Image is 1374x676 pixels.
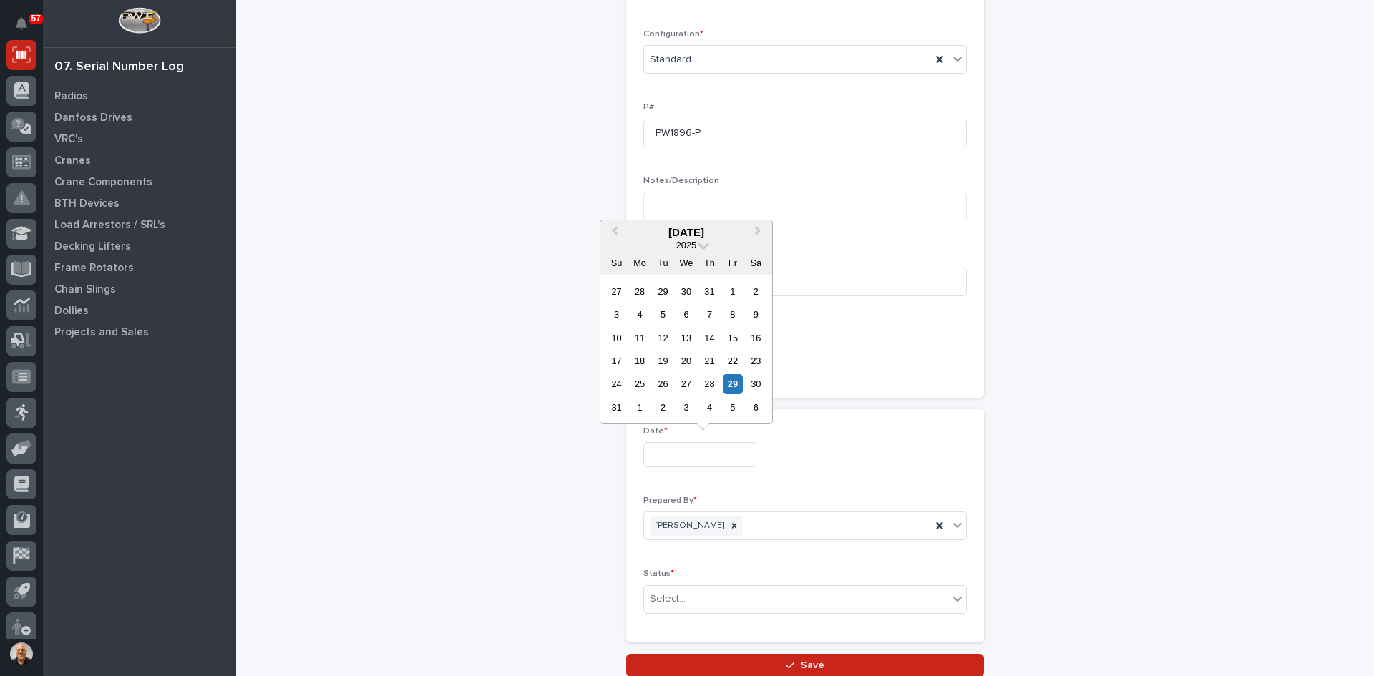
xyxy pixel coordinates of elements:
[643,30,703,39] span: Configuration
[43,278,236,300] a: Chain Slings
[607,305,626,324] div: Choose Sunday, August 3rd, 2025
[630,398,649,417] div: Choose Monday, September 1st, 2025
[653,374,673,393] div: Choose Tuesday, August 26th, 2025
[700,282,719,301] div: Choose Thursday, July 31st, 2025
[676,328,696,348] div: Choose Wednesday, August 13th, 2025
[653,282,673,301] div: Choose Tuesday, July 29th, 2025
[607,398,626,417] div: Choose Sunday, August 31st, 2025
[653,328,673,348] div: Choose Tuesday, August 12th, 2025
[643,569,674,578] span: Status
[746,328,766,348] div: Choose Saturday, August 16th, 2025
[54,133,83,146] p: VRC's
[630,328,649,348] div: Choose Monday, August 11th, 2025
[118,7,160,34] img: Workspace Logo
[43,150,236,171] a: Cranes
[676,282,696,301] div: Choose Wednesday, July 30th, 2025
[723,328,742,348] div: Choose Friday, August 15th, 2025
[746,305,766,324] div: Choose Saturday, August 9th, 2025
[643,496,697,505] span: Prepared By
[723,305,742,324] div: Choose Friday, August 8th, 2025
[700,328,719,348] div: Choose Thursday, August 14th, 2025
[676,398,696,417] div: Choose Wednesday, September 3rd, 2025
[43,85,236,107] a: Radios
[723,398,742,417] div: Choose Friday, September 5th, 2025
[54,155,91,167] p: Cranes
[801,659,824,672] span: Save
[653,253,673,273] div: Tu
[723,253,742,273] div: Fr
[43,192,236,214] a: BTH Devices
[43,235,236,257] a: Decking Lifters
[676,253,696,273] div: We
[746,282,766,301] div: Choose Saturday, August 2nd, 2025
[43,214,236,235] a: Load Arrestors / SRL's
[650,52,691,67] span: Standard
[43,300,236,321] a: Dollies
[746,351,766,371] div: Choose Saturday, August 23rd, 2025
[630,282,649,301] div: Choose Monday, July 28th, 2025
[650,592,686,607] div: Select...
[700,351,719,371] div: Choose Thursday, August 21st, 2025
[653,305,673,324] div: Choose Tuesday, August 5th, 2025
[600,226,772,239] div: [DATE]
[700,398,719,417] div: Choose Thursday, September 4th, 2025
[54,197,120,210] p: BTH Devices
[653,351,673,371] div: Choose Tuesday, August 19th, 2025
[54,112,132,124] p: Danfoss Drives
[651,516,726,536] div: [PERSON_NAME]
[643,177,719,185] span: Notes/Description
[630,305,649,324] div: Choose Monday, August 4th, 2025
[676,240,696,250] span: 2025
[676,374,696,393] div: Choose Wednesday, August 27th, 2025
[54,219,165,232] p: Load Arrestors / SRL's
[43,128,236,150] a: VRC's
[607,374,626,393] div: Choose Sunday, August 24th, 2025
[643,103,654,112] span: P#
[700,253,719,273] div: Th
[700,374,719,393] div: Choose Thursday, August 28th, 2025
[723,351,742,371] div: Choose Friday, August 22nd, 2025
[602,222,625,245] button: Previous Month
[31,14,41,24] p: 57
[18,17,36,40] div: Notifications57
[54,59,184,75] div: 07. Serial Number Log
[630,374,649,393] div: Choose Monday, August 25th, 2025
[43,321,236,343] a: Projects and Sales
[6,639,36,669] button: users-avatar
[54,240,131,253] p: Decking Lifters
[607,253,626,273] div: Su
[746,374,766,393] div: Choose Saturday, August 30th, 2025
[54,326,149,339] p: Projects and Sales
[54,305,89,318] p: Dollies
[676,351,696,371] div: Choose Wednesday, August 20th, 2025
[630,253,649,273] div: Mo
[746,253,766,273] div: Sa
[643,427,668,436] span: Date
[605,280,767,419] div: month 2025-08
[723,282,742,301] div: Choose Friday, August 1st, 2025
[746,398,766,417] div: Choose Saturday, September 6th, 2025
[630,351,649,371] div: Choose Monday, August 18th, 2025
[723,374,742,393] div: Choose Friday, August 29th, 2025
[748,222,771,245] button: Next Month
[54,283,116,296] p: Chain Slings
[607,282,626,301] div: Choose Sunday, July 27th, 2025
[54,176,152,189] p: Crane Components
[676,305,696,324] div: Choose Wednesday, August 6th, 2025
[54,262,134,275] p: Frame Rotators
[43,257,236,278] a: Frame Rotators
[54,90,88,103] p: Radios
[43,171,236,192] a: Crane Components
[43,107,236,128] a: Danfoss Drives
[607,351,626,371] div: Choose Sunday, August 17th, 2025
[653,398,673,417] div: Choose Tuesday, September 2nd, 2025
[700,305,719,324] div: Choose Thursday, August 7th, 2025
[6,9,36,39] button: Notifications
[607,328,626,348] div: Choose Sunday, August 10th, 2025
